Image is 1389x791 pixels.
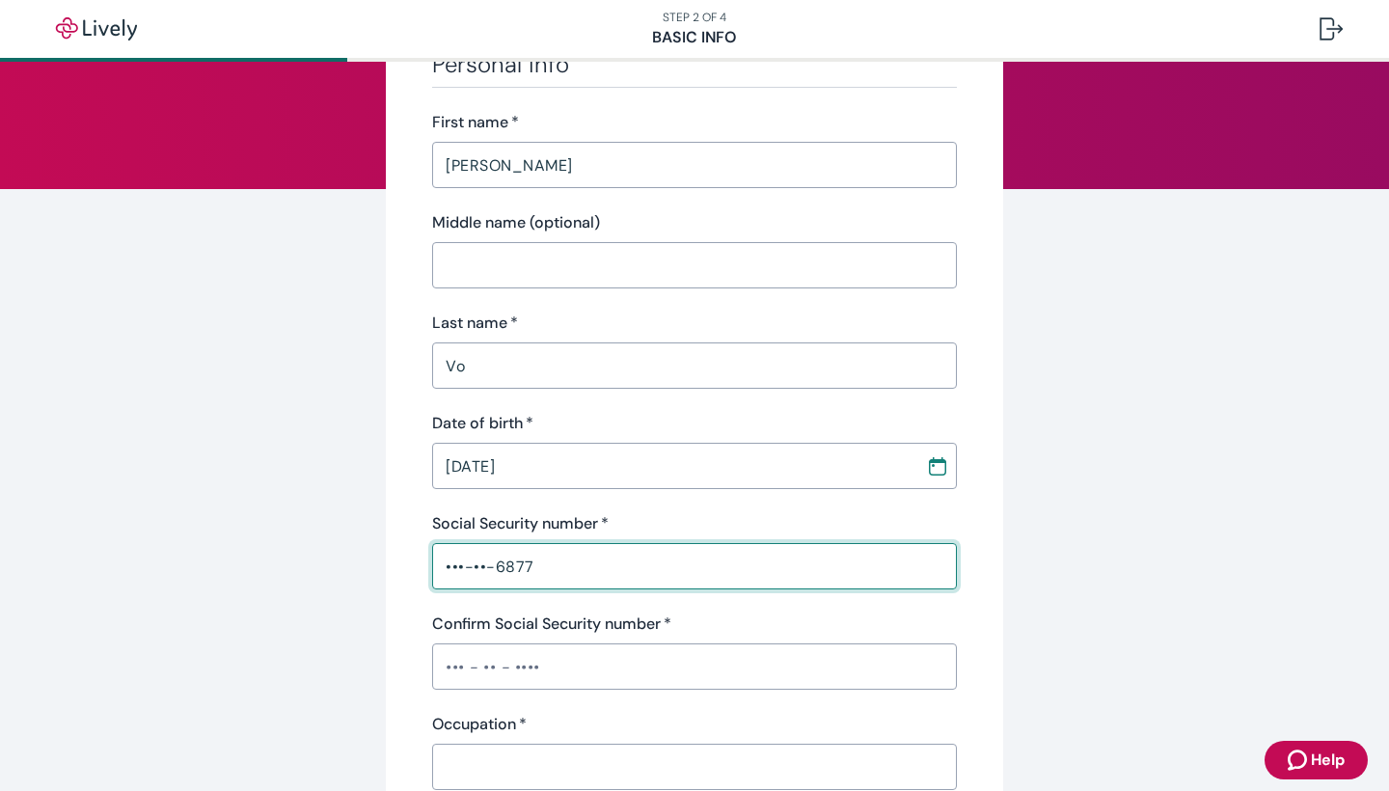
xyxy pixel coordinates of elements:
input: ••• - •• - •••• [432,547,957,586]
button: Log out [1304,6,1358,52]
label: Confirm Social Security number [432,613,671,636]
label: Last name [432,312,518,335]
label: Occupation [432,713,527,736]
svg: Calendar [928,456,947,476]
span: Help [1311,749,1345,772]
svg: Zendesk support icon [1288,749,1311,772]
h3: Personal info [432,50,957,79]
input: ••• - •• - •••• [432,647,957,686]
input: MM / DD / YYYY [432,447,912,485]
button: Choose date, selected date is Aug 20, 1970 [920,449,955,483]
label: Date of birth [432,412,533,435]
label: Social Security number [432,512,609,535]
label: First name [432,111,519,134]
img: Lively [42,17,150,41]
button: Zendesk support iconHelp [1265,741,1368,779]
label: Middle name (optional) [432,211,600,234]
